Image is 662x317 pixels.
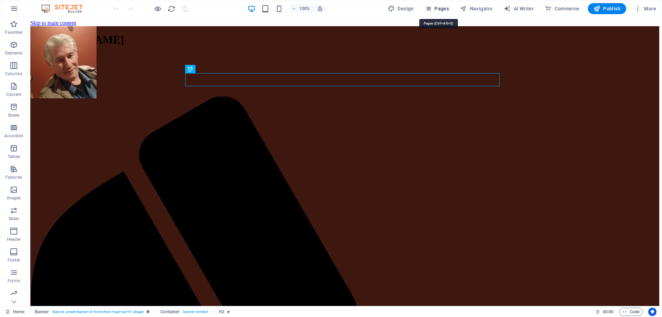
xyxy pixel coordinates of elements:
p: Slider [9,216,19,221]
p: Header [7,237,21,242]
button: More [632,3,659,14]
span: More [634,5,656,12]
div: Domain Overview [26,41,62,45]
h6: Session time [595,308,614,316]
p: Boxes [8,112,20,118]
nav: breadcrumb [35,308,230,316]
div: Domain: [DOMAIN_NAME] [18,18,76,23]
span: 00 00 [603,308,613,316]
div: Keywords by Traffic [76,41,116,45]
p: Footer [8,257,20,263]
span: Click to select. Double-click to edit [219,308,224,316]
p: Favorites [5,30,22,35]
iframe: To enrich screen reader interactions, please activate Accessibility in Grammarly extension settings [28,17,662,306]
p: Forms [8,278,20,284]
p: Elements [5,50,23,56]
p: Content [6,92,21,97]
p: Accordion [4,133,23,139]
img: tab_domain_overview_orange.svg [19,40,24,46]
div: v 4.0.25 [19,11,34,17]
p: Tables [8,154,20,159]
img: logo_orange.svg [11,11,17,17]
img: tab_keywords_by_traffic_grey.svg [69,40,74,46]
span: Click to select. Double-click to edit [160,308,180,316]
p: Images [7,195,21,201]
span: Code [622,308,640,316]
span: Click to select. Double-click to edit [35,308,49,316]
button: Usercentrics [648,308,656,316]
span: . banner .preset-banner-v3-home-hero-logo-nav-h1-slogan [52,308,144,316]
i: This element is a customizable preset [147,310,150,314]
button: Code [619,308,643,316]
i: Element contains an animation [227,310,230,314]
p: Columns [5,71,22,77]
span: . banner-content [182,308,208,316]
p: Features [6,175,22,180]
a: Click to cancel selection. Double-click to open Pages [6,308,24,316]
img: website_grey.svg [11,18,17,23]
span: : [608,309,609,314]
